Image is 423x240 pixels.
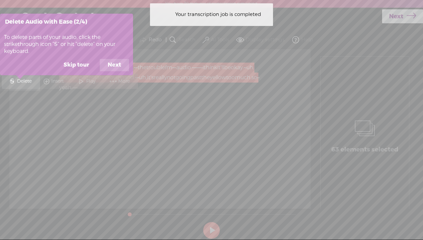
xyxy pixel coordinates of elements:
span: S [54,41,58,48]
button: Next [100,59,129,72]
span: Delete [17,78,33,85]
button: Skip tour [56,59,97,72]
h3: Delete Audio with Ease (2/4) [5,19,128,25]
div: Your transcription job is completed [175,11,268,18]
span: S [7,75,17,87]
